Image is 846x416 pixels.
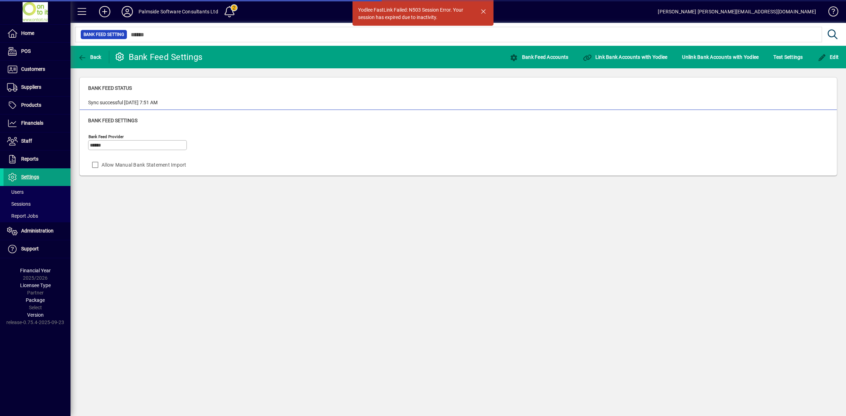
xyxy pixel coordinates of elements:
[88,134,124,139] mat-label: Bank Feed Provider
[508,51,570,63] button: Bank Feed Accounts
[21,246,39,252] span: Support
[21,30,34,36] span: Home
[581,51,669,63] button: Link Bank Accounts with Yodlee
[26,297,45,303] span: Package
[93,5,116,18] button: Add
[21,84,41,90] span: Suppliers
[88,85,132,91] span: Bank Feed Status
[7,213,38,219] span: Report Jobs
[682,51,759,63] span: Unlink Bank Accounts with Yodlee
[21,138,32,144] span: Staff
[21,102,41,108] span: Products
[773,51,803,63] span: Test Settings
[816,51,841,63] button: Edit
[76,51,103,63] button: Back
[70,51,109,63] app-page-header-button: Back
[4,43,70,60] a: POS
[4,97,70,114] a: Products
[21,66,45,72] span: Customers
[772,51,804,63] button: Test Settings
[4,79,70,96] a: Suppliers
[4,240,70,258] a: Support
[20,282,51,288] span: Licensee Type
[583,54,667,60] span: Link Bank Accounts with Yodlee
[21,174,39,180] span: Settings
[4,61,70,78] a: Customers
[658,6,816,17] div: [PERSON_NAME] [PERSON_NAME][EMAIL_ADDRESS][DOMAIN_NAME]
[4,186,70,198] a: Users
[88,118,137,123] span: Bank Feed Settings
[21,156,38,162] span: Reports
[7,189,24,195] span: Users
[4,114,70,132] a: Financials
[4,210,70,222] a: Report Jobs
[88,99,158,106] div: Sync successful [DATE] 7:51 AM
[4,25,70,42] a: Home
[4,198,70,210] a: Sessions
[20,268,51,273] span: Financial Year
[139,6,218,17] div: Palmside Software Consultants Ltd
[78,54,102,60] span: Back
[115,51,203,63] div: Bank Feed Settings
[510,54,568,60] span: Bank Feed Accounts
[21,228,54,234] span: Administration
[21,48,31,54] span: POS
[680,51,760,63] button: Unlink Bank Accounts with Yodlee
[4,132,70,150] a: Staff
[4,150,70,168] a: Reports
[4,222,70,240] a: Administration
[84,31,124,38] span: Bank Feed Setting
[818,54,839,60] span: Edit
[823,1,837,24] a: Knowledge Base
[116,5,139,18] button: Profile
[27,312,44,318] span: Version
[21,120,43,126] span: Financials
[7,201,31,207] span: Sessions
